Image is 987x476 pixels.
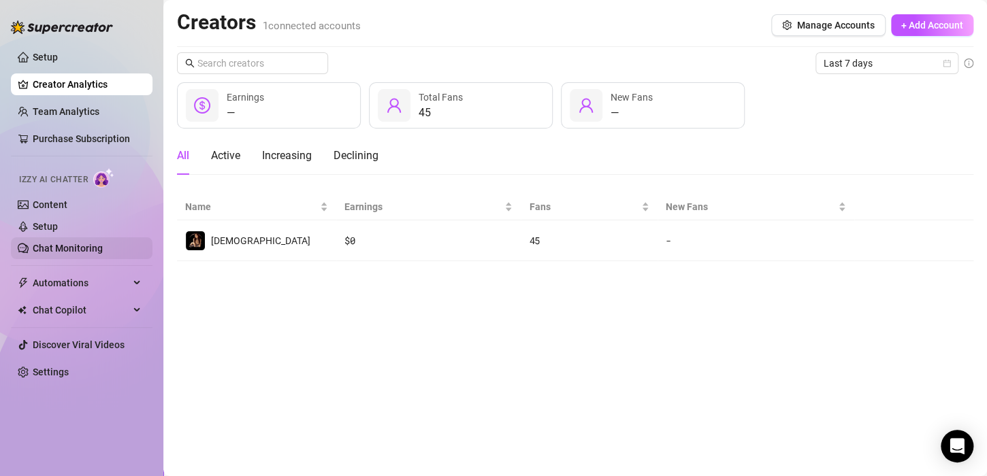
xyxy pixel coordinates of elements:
span: Earnings [227,92,264,103]
span: search [185,58,195,68]
div: $ 0 [344,233,513,248]
span: New Fans [611,92,653,103]
span: user [578,97,594,114]
span: + Add Account [901,20,963,31]
span: Last 7 days [824,53,950,73]
a: Team Analytics [33,106,99,117]
h2: Creators [177,10,361,35]
span: Earnings [344,199,502,214]
div: — [227,105,264,121]
img: logo-BBDzfeDw.svg [11,20,113,34]
a: Creator Analytics [33,73,142,95]
div: Open Intercom Messenger [941,430,973,462]
img: Goddess [186,231,205,250]
div: 45 [529,233,649,248]
span: Chat Copilot [33,299,129,321]
button: + Add Account [891,14,973,36]
a: Settings [33,367,69,377]
a: Setup [33,221,58,232]
th: Fans [521,194,658,220]
span: thunderbolt [18,277,29,288]
span: New Fans [666,199,835,214]
a: Content [33,199,67,210]
div: - [666,233,845,248]
span: 1 connected accounts [263,20,361,32]
a: Chat Monitoring [33,243,103,254]
th: New Fans [658,194,854,220]
div: Declining [334,148,378,164]
div: — [611,105,653,121]
span: dollar-circle [194,97,210,114]
div: All [177,148,189,164]
div: Increasing [262,148,312,164]
th: Name [177,194,336,220]
span: Fans [529,199,638,214]
span: Manage Accounts [797,20,875,31]
span: user [386,97,402,114]
span: setting [782,20,792,30]
th: Earnings [336,194,521,220]
input: Search creators [197,56,309,71]
img: Chat Copilot [18,305,27,315]
span: Automations [33,272,129,294]
span: calendar [943,59,951,67]
span: [DEMOGRAPHIC_DATA] [211,235,310,246]
div: Active [211,148,240,164]
span: info-circle [964,58,973,68]
span: Total Fans [419,92,463,103]
span: Name [185,199,317,214]
a: Setup [33,52,58,63]
div: 45 [419,105,463,121]
img: AI Chatter [93,168,114,188]
button: Manage Accounts [771,14,886,36]
a: Discover Viral Videos [33,339,125,350]
a: Purchase Subscription [33,133,130,144]
span: Izzy AI Chatter [19,173,88,186]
